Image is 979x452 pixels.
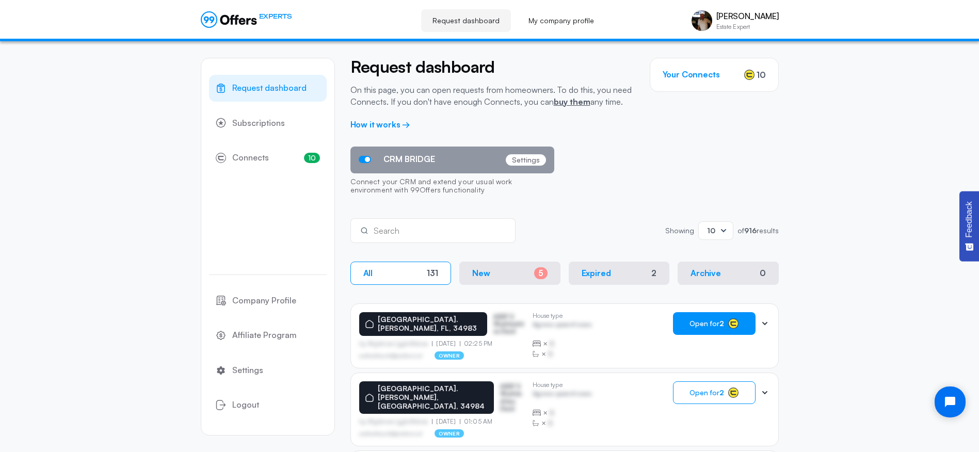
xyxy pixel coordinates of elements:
[232,398,259,412] span: Logout
[673,312,756,335] button: Open for2
[350,58,634,76] h2: Request dashboard
[506,154,546,166] p: Settings
[359,418,432,425] p: by Afgdsrwe Ljgjkdfsbvas
[926,378,974,426] iframe: Tidio Chat
[760,268,766,278] div: 0
[533,390,592,400] p: Agrwsv qwervf oiuns
[554,96,590,107] a: buy them
[359,340,432,347] p: by Afgdsrwe Ljgjkdfsbvas
[350,84,634,107] p: On this page, you can open requests from homeowners. To do this, you need Connects. If you don't ...
[651,268,656,278] div: 2
[209,322,327,349] a: Affiliate Program
[493,313,524,335] p: ASDF S Sfasfdasfdas Dasd
[673,381,756,404] button: Open for2
[663,70,720,79] h3: Your Connects
[533,338,592,349] div: ×
[757,69,766,81] span: 10
[232,117,285,130] span: Subscriptions
[435,351,464,360] p: owner
[383,154,435,164] span: CRM BRIDGE
[209,392,327,418] button: Logout
[472,268,490,278] p: New
[209,357,327,384] a: Settings
[359,352,423,359] p: asdfasdfasasfd@asdfasd.asf
[534,267,548,279] div: 5
[460,340,492,347] p: 02:25 PM
[533,381,592,389] p: House type
[959,191,979,261] button: Feedback - Show survey
[716,24,779,30] p: Estate Expert
[737,227,779,234] p: of results
[350,119,411,130] a: How it works →
[533,321,592,331] p: Agrwsv qwervf oiuns
[500,383,524,413] p: ASDF S Sfasfdasfdas Dasd
[209,75,327,102] a: Request dashboard
[350,173,554,200] p: Connect your CRM and extend your usual work environment with 99Offers functionality
[716,11,779,21] p: [PERSON_NAME]
[435,429,464,438] p: owner
[259,11,292,21] span: EXPERTS
[232,151,269,165] span: Connects
[533,408,592,418] div: ×
[209,110,327,137] a: Subscriptions
[378,384,488,410] p: [GEOGRAPHIC_DATA]. [PERSON_NAME], [GEOGRAPHIC_DATA], 34984
[533,312,592,319] p: House type
[548,349,553,359] span: B
[432,418,460,425] p: [DATE]
[350,262,452,285] button: All131
[201,11,292,28] a: EXPERTS
[209,287,327,314] a: Company Profile
[517,9,605,32] a: My company profile
[548,418,553,428] span: B
[678,262,779,285] button: Archive0
[359,430,423,437] p: asdfasdfasasfd@asdfasd.asf
[427,268,438,278] div: 131
[707,226,715,235] span: 10
[459,262,560,285] button: New5
[232,364,263,377] span: Settings
[719,388,724,397] strong: 2
[460,418,492,425] p: 01:05 AM
[689,319,724,328] span: Open for
[744,226,757,235] strong: 916
[965,201,974,237] span: Feedback
[432,340,460,347] p: [DATE]
[569,262,670,285] button: Expired2
[691,268,721,278] p: Archive
[550,408,554,418] span: B
[304,153,320,163] span: 10
[692,10,712,31] img: scott markowitz
[665,227,694,234] p: Showing
[209,144,327,171] a: Connects10
[232,82,307,95] span: Request dashboard
[533,418,592,428] div: ×
[550,338,554,349] span: B
[533,349,592,359] div: ×
[232,294,296,308] span: Company Profile
[719,319,724,328] strong: 2
[232,329,297,342] span: Affiliate Program
[689,389,724,397] span: Open for
[421,9,511,32] a: Request dashboard
[582,268,611,278] p: Expired
[363,268,373,278] p: All
[378,315,481,333] p: [GEOGRAPHIC_DATA]. [PERSON_NAME], FL, 34983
